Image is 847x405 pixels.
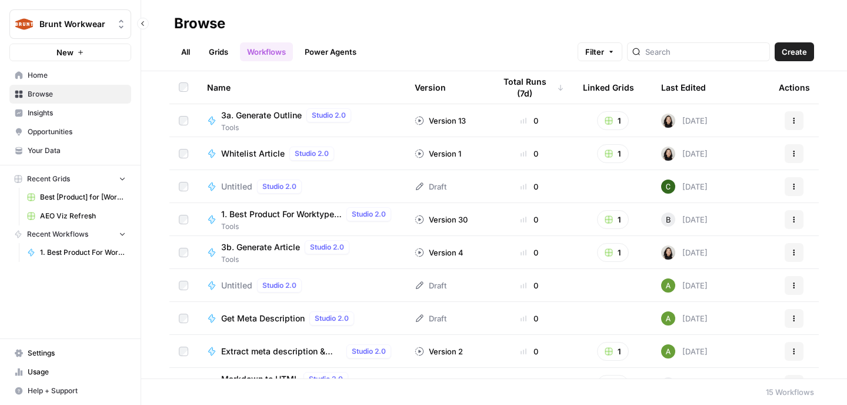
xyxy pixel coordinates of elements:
[309,374,343,384] span: Studio 2.0
[661,147,708,161] div: [DATE]
[775,42,814,61] button: Create
[28,386,126,396] span: Help + Support
[262,280,296,291] span: Studio 2.0
[661,311,708,326] div: [DATE]
[666,214,671,225] span: B
[661,377,708,391] div: [DATE]
[310,242,344,253] span: Studio 2.0
[495,214,564,225] div: 0
[661,213,708,227] div: [DATE]
[352,346,386,357] span: Studio 2.0
[298,42,364,61] a: Power Agents
[22,243,131,262] a: 1. Best Product For Worktype New
[9,381,131,400] button: Help + Support
[415,346,463,357] div: Version 2
[202,42,235,61] a: Grids
[207,71,396,104] div: Name
[262,181,296,192] span: Studio 2.0
[9,170,131,188] button: Recent Grids
[221,181,252,192] span: Untitled
[661,344,708,358] div: [DATE]
[28,70,126,81] span: Home
[597,144,629,163] button: 1
[9,141,131,160] a: Your Data
[495,379,564,390] div: 0
[221,148,285,160] span: Whitelist Article
[14,14,35,35] img: Brunt Workwear Logo
[661,245,675,260] img: t5ef5oef8zpw1w4g2xghobes91mw
[661,71,706,104] div: Last Edited
[415,379,461,390] div: Version 1
[22,188,131,207] a: Best [Product] for [Worktype]
[495,280,564,291] div: 0
[174,14,225,33] div: Browse
[40,247,126,258] span: 1. Best Product For Worktype New
[597,375,629,394] button: 1
[315,313,349,324] span: Studio 2.0
[221,313,305,324] span: Get Meta Description
[661,180,675,194] img: 14qrvic887bnlg6dzgoj39zarp80
[312,110,346,121] span: Studio 2.0
[40,192,126,203] span: Best [Product] for [Worktype]
[645,46,765,58] input: Search
[9,104,131,122] a: Insights
[240,42,293,61] a: Workflows
[221,241,300,253] span: 3b. Generate Article
[661,344,675,358] img: nyfqhp7vrleyff9tydoqbt2td0mu
[39,18,111,30] span: Brunt Workwear
[174,42,197,61] a: All
[583,71,634,104] div: Linked Grids
[495,247,564,258] div: 0
[495,71,564,104] div: Total Runs (7d)
[779,71,810,104] div: Actions
[22,207,131,225] a: AEO Viz Refresh
[28,367,126,377] span: Usage
[207,108,396,133] a: 3a. Generate OutlineStudio 2.0Tools
[9,66,131,85] a: Home
[207,240,396,265] a: 3b. Generate ArticleStudio 2.0Tools
[352,209,386,220] span: Studio 2.0
[9,225,131,243] button: Recent Workflows
[415,71,446,104] div: Version
[221,221,396,232] span: Tools
[495,181,564,192] div: 0
[221,254,354,265] span: Tools
[495,313,564,324] div: 0
[766,386,814,398] div: 15 Workflows
[415,181,446,192] div: Draft
[9,122,131,141] a: Opportunities
[221,109,302,121] span: 3a. Generate Outline
[782,46,807,58] span: Create
[415,148,461,160] div: Version 1
[661,311,675,326] img: nyfqhp7vrleyff9tydoqbt2td0mu
[207,311,396,326] a: Get Meta DescriptionStudio 2.0
[295,148,329,159] span: Studio 2.0
[207,180,396,194] a: UntitledStudio 2.0
[578,42,622,61] button: Filter
[661,278,675,293] img: nyfqhp7vrleyff9tydoqbt2td0mu
[415,280,446,291] div: Draft
[597,342,629,361] button: 1
[221,346,342,357] span: Extract meta description & title tag
[661,114,675,128] img: t5ef5oef8zpw1w4g2xghobes91mw
[9,85,131,104] a: Browse
[28,145,126,156] span: Your Data
[27,229,88,240] span: Recent Workflows
[9,344,131,363] a: Settings
[415,214,468,225] div: Version 30
[661,147,675,161] img: t5ef5oef8zpw1w4g2xghobes91mw
[415,313,446,324] div: Draft
[28,108,126,118] span: Insights
[415,247,463,258] div: Version 4
[207,372,396,397] a: Markdown to HTMLStudio 2.0Tools
[415,115,466,127] div: Version 13
[597,210,629,229] button: 1
[495,148,564,160] div: 0
[661,245,708,260] div: [DATE]
[597,243,629,262] button: 1
[9,363,131,381] a: Usage
[40,211,126,221] span: AEO Viz Refresh
[495,346,564,357] div: 0
[221,208,342,220] span: 1. Best Product For Worktype New
[221,373,299,385] span: Markdown to HTML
